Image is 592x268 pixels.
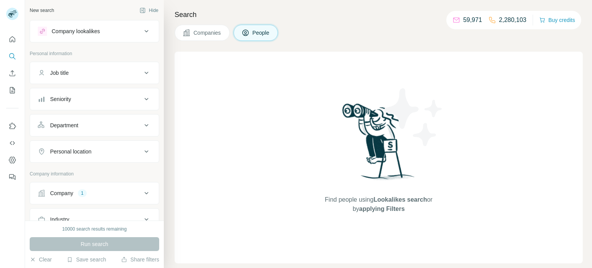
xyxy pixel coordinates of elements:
[30,256,52,263] button: Clear
[30,22,159,40] button: Company lookalikes
[499,15,526,25] p: 2,280,103
[30,210,159,229] button: Industry
[317,195,440,214] span: Find people using or by
[30,7,54,14] div: New search
[539,15,575,25] button: Buy credits
[30,90,159,108] button: Seniority
[379,83,448,152] img: Surfe Illustration - Stars
[134,5,164,16] button: Hide
[339,101,419,187] img: Surfe Illustration - Woman searching with binoculars
[30,50,159,57] p: Personal information
[30,116,159,135] button: Department
[6,66,18,80] button: Enrich CSV
[193,29,222,37] span: Companies
[52,27,100,35] div: Company lookalikes
[373,196,427,203] span: Lookalikes search
[50,69,69,77] div: Job title
[6,49,18,63] button: Search
[30,170,159,177] p: Company information
[50,216,69,223] div: Industry
[252,29,270,37] span: People
[30,184,159,202] button: Company1
[359,206,405,212] span: applying Filters
[121,256,159,263] button: Share filters
[6,32,18,46] button: Quick start
[6,136,18,150] button: Use Surfe API
[67,256,106,263] button: Save search
[50,121,78,129] div: Department
[463,15,482,25] p: 59,971
[30,64,159,82] button: Job title
[50,148,91,155] div: Personal location
[50,95,71,103] div: Seniority
[6,83,18,97] button: My lists
[30,142,159,161] button: Personal location
[6,119,18,133] button: Use Surfe on LinkedIn
[6,170,18,184] button: Feedback
[6,153,18,167] button: Dashboard
[78,190,87,197] div: 1
[62,226,126,233] div: 10000 search results remaining
[50,189,73,197] div: Company
[175,9,583,20] h4: Search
